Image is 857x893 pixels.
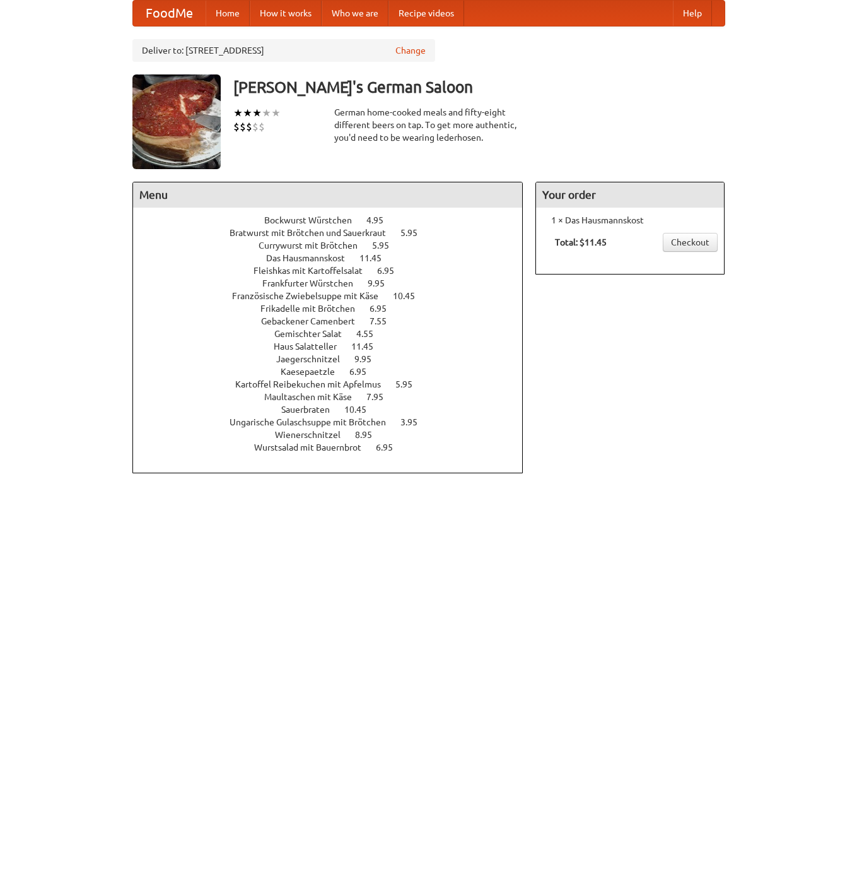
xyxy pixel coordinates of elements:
a: How it works [250,1,322,26]
a: Frikadelle mit Brötchen 6.95 [260,304,410,314]
h4: Menu [133,182,523,208]
li: $ [252,120,259,134]
a: Kartoffel Reibekuchen mit Apfelmus 5.95 [235,379,436,389]
span: Frankfurter Würstchen [262,278,366,288]
a: Jaegerschnitzel 9.95 [276,354,395,364]
span: Kartoffel Reibekuchen mit Apfelmus [235,379,394,389]
span: 6.95 [377,266,407,276]
span: Gemischter Salat [274,329,354,339]
li: ★ [262,106,271,120]
span: 11.45 [351,341,386,352]
b: Total: $11.45 [555,237,607,247]
span: Bratwurst mit Brötchen und Sauerkraut [230,228,399,238]
a: Maultaschen mit Käse 7.95 [264,392,407,402]
span: Haus Salatteller [274,341,349,352]
div: Deliver to: [STREET_ADDRESS] [132,39,435,62]
span: Wurstsalad mit Bauernbrot [254,442,374,452]
a: Französische Zwiebelsuppe mit Käse 10.45 [232,291,438,301]
span: 9.95 [368,278,397,288]
a: Das Hausmannskost 11.45 [266,253,405,263]
span: 10.45 [393,291,428,301]
span: 6.95 [349,367,379,377]
span: Sauerbraten [281,405,342,415]
h4: Your order [536,182,724,208]
span: Gebackener Camenbert [261,316,368,326]
a: Ungarische Gulaschsuppe mit Brötchen 3.95 [230,417,441,427]
span: 6.95 [376,442,405,452]
span: 8.95 [355,430,385,440]
span: Currywurst mit Brötchen [259,240,370,251]
span: Frikadelle mit Brötchen [260,304,368,314]
span: 10.45 [344,405,379,415]
a: Currywurst mit Brötchen 5.95 [259,240,412,251]
a: Kaesepaetzle 6.95 [281,367,390,377]
a: Sauerbraten 10.45 [281,405,390,415]
a: Haus Salatteller 11.45 [274,341,397,352]
a: Fleishkas mit Kartoffelsalat 6.95 [254,266,417,276]
h3: [PERSON_NAME]'s German Saloon [233,74,725,100]
li: $ [246,120,252,134]
img: angular.jpg [132,74,221,169]
a: Change [395,44,426,57]
span: 5.95 [372,240,402,251]
div: German home-cooked meals and fifty-eight different beers on tap. To get more authentic, you'd nee... [334,106,523,144]
span: Fleishkas mit Kartoffelsalat [254,266,375,276]
li: 1 × Das Hausmannskost [542,214,718,227]
span: 4.95 [366,215,396,225]
a: Gebackener Camenbert 7.55 [261,316,410,326]
li: $ [233,120,240,134]
a: Gemischter Salat 4.55 [274,329,397,339]
span: 4.55 [356,329,386,339]
span: 7.95 [366,392,396,402]
span: Ungarische Gulaschsuppe mit Brötchen [230,417,399,427]
a: Home [206,1,250,26]
span: Maultaschen mit Käse [264,392,364,402]
li: ★ [243,106,252,120]
a: Frankfurter Würstchen 9.95 [262,278,408,288]
a: Recipe videos [388,1,464,26]
li: ★ [233,106,243,120]
span: 3.95 [400,417,430,427]
span: 6.95 [370,304,399,314]
span: Das Hausmannskost [266,253,358,263]
span: 5.95 [395,379,425,389]
a: Help [673,1,712,26]
li: $ [240,120,246,134]
a: FoodMe [133,1,206,26]
li: ★ [252,106,262,120]
span: Französische Zwiebelsuppe mit Käse [232,291,391,301]
a: Who we are [322,1,388,26]
span: 11.45 [359,253,394,263]
li: $ [259,120,265,134]
a: Wienerschnitzel 8.95 [275,430,395,440]
a: Checkout [663,233,718,252]
a: Bockwurst Würstchen 4.95 [264,215,407,225]
a: Bratwurst mit Brötchen und Sauerkraut 5.95 [230,228,441,238]
span: Kaesepaetzle [281,367,347,377]
span: Jaegerschnitzel [276,354,353,364]
span: 5.95 [400,228,430,238]
span: 7.55 [370,316,399,326]
span: Bockwurst Würstchen [264,215,364,225]
span: Wienerschnitzel [275,430,353,440]
a: Wurstsalad mit Bauernbrot 6.95 [254,442,416,452]
li: ★ [271,106,281,120]
span: 9.95 [354,354,384,364]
